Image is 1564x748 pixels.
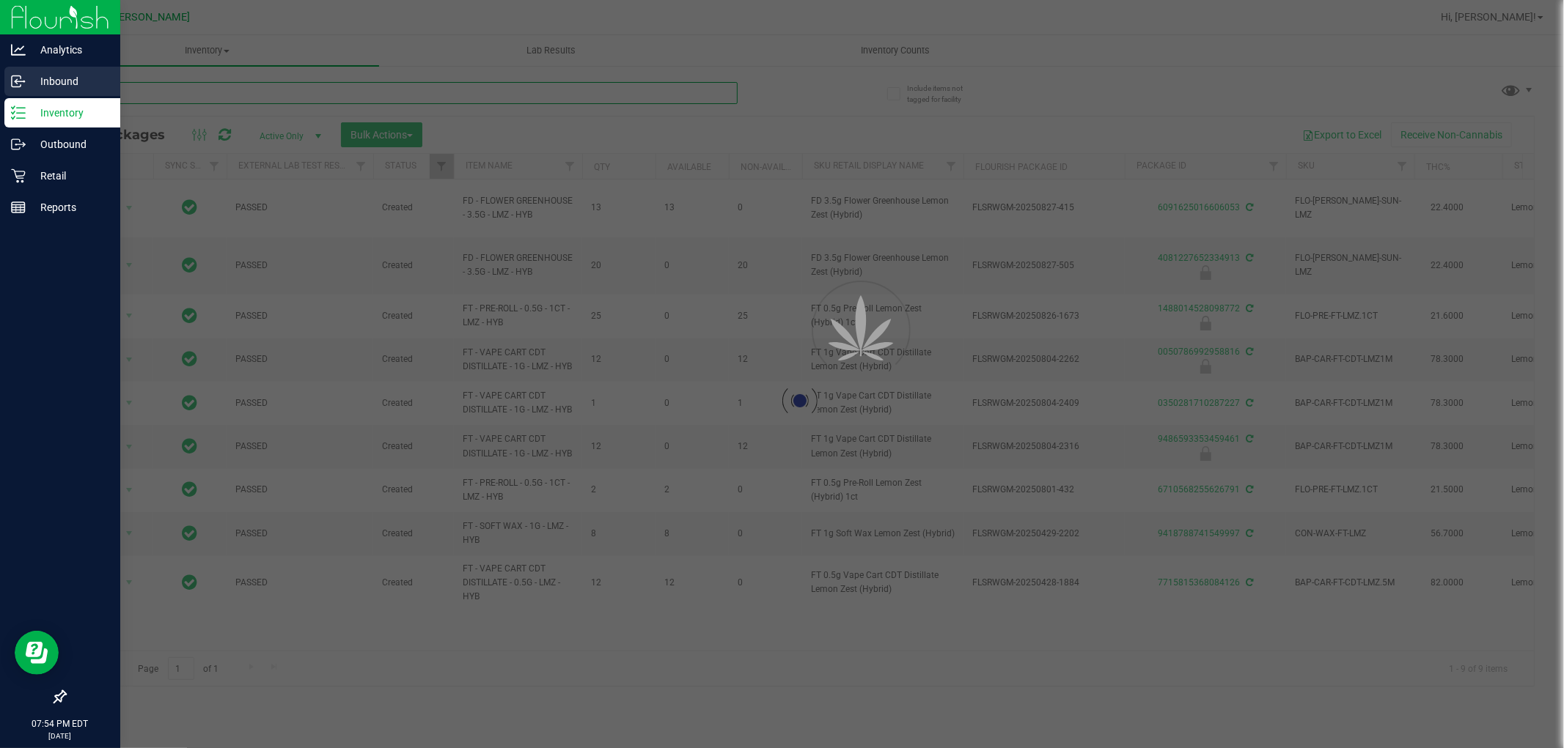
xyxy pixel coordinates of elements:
[11,74,26,89] inline-svg: Inbound
[11,137,26,152] inline-svg: Outbound
[7,730,114,741] p: [DATE]
[26,167,114,185] p: Retail
[26,73,114,90] p: Inbound
[11,200,26,215] inline-svg: Reports
[11,42,26,57] inline-svg: Analytics
[11,105,26,120] inline-svg: Inventory
[26,136,114,153] p: Outbound
[11,169,26,183] inline-svg: Retail
[15,631,59,675] iframe: Resource center
[7,717,114,730] p: 07:54 PM EDT
[26,199,114,216] p: Reports
[26,41,114,59] p: Analytics
[26,104,114,122] p: Inventory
